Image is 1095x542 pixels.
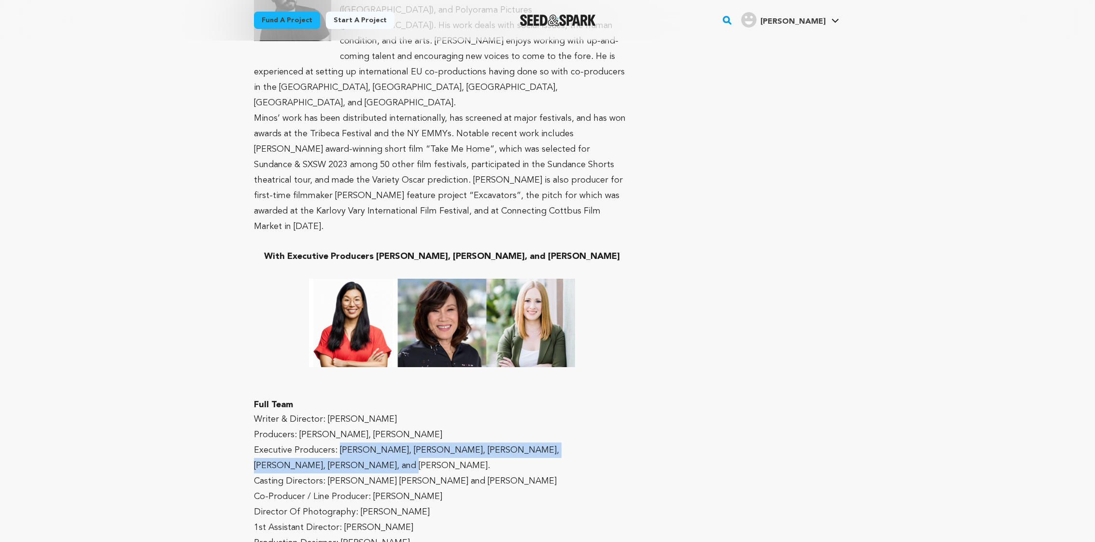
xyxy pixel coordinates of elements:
[254,504,630,520] p: Director Of Photography: [PERSON_NAME]
[254,111,630,234] p: Minos’ work has been distributed internationally, has screened at major festivals, and has won aw...
[520,14,596,26] img: Seed&Spark Logo Dark Mode
[739,10,841,30] span: Aubrey M.'s Profile
[309,279,575,367] img: 1751078899-Seed&Spark.jpg
[254,400,293,409] strong: Full Team
[254,12,320,29] a: Fund a project
[326,12,394,29] a: Start a project
[254,473,630,489] p: Casting Directors: [PERSON_NAME] [PERSON_NAME] and [PERSON_NAME]
[254,442,630,473] p: Executive Producers: [PERSON_NAME], [PERSON_NAME], [PERSON_NAME], [PERSON_NAME], [PERSON_NAME], a...
[254,427,630,442] p: Producers: [PERSON_NAME], [PERSON_NAME]
[741,12,757,28] img: user.png
[520,14,596,26] a: Seed&Spark Homepage
[254,412,630,427] p: Writer & Director: [PERSON_NAME]
[254,489,630,504] p: Co-Producer / Line Producer: [PERSON_NAME]
[739,10,841,28] a: Aubrey M.'s Profile
[254,520,630,535] p: 1st Assistant Director: [PERSON_NAME]
[741,12,826,28] div: Aubrey M.'s Profile
[760,18,826,26] span: [PERSON_NAME]
[264,252,620,261] strong: With Executive Producers [PERSON_NAME], [PERSON_NAME], and [PERSON_NAME]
